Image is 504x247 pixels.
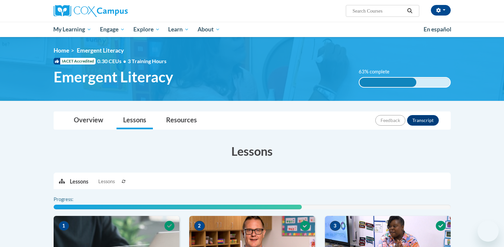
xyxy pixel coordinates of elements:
[53,25,91,33] span: My Learning
[419,22,456,36] a: En español
[164,22,193,37] a: Learn
[100,25,125,33] span: Engage
[168,25,189,33] span: Learn
[478,221,499,242] iframe: Button to launch messaging window
[54,143,451,159] h3: Lessons
[96,22,129,37] a: Engage
[160,112,204,129] a: Resources
[133,25,160,33] span: Explore
[405,7,415,15] button: Search
[375,115,405,126] button: Feedback
[116,112,153,129] a: Lessons
[431,5,451,16] button: Account Settings
[59,221,69,231] span: 1
[198,25,220,33] span: About
[77,47,124,54] span: Emergent Literacy
[123,58,126,64] span: •
[97,58,128,65] span: 0.30 CEUs
[54,5,179,17] a: Cox Campus
[54,196,92,203] label: Progress:
[54,68,173,86] span: Emergent Literacy
[330,221,341,231] span: 3
[67,112,110,129] a: Overview
[70,178,88,185] p: Lessons
[54,47,69,54] a: Home
[98,178,115,185] span: Lessons
[352,7,405,15] input: Search Courses
[407,115,439,126] button: Transcript
[193,22,224,37] a: About
[359,78,416,87] div: 63% complete
[129,22,164,37] a: Explore
[44,22,461,37] div: Main menu
[424,26,451,33] span: En español
[128,58,166,64] span: 3 Training Hours
[194,221,205,231] span: 2
[49,22,96,37] a: My Learning
[54,58,96,64] span: IACET Accredited
[54,5,128,17] img: Cox Campus
[359,68,397,75] label: 63% complete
